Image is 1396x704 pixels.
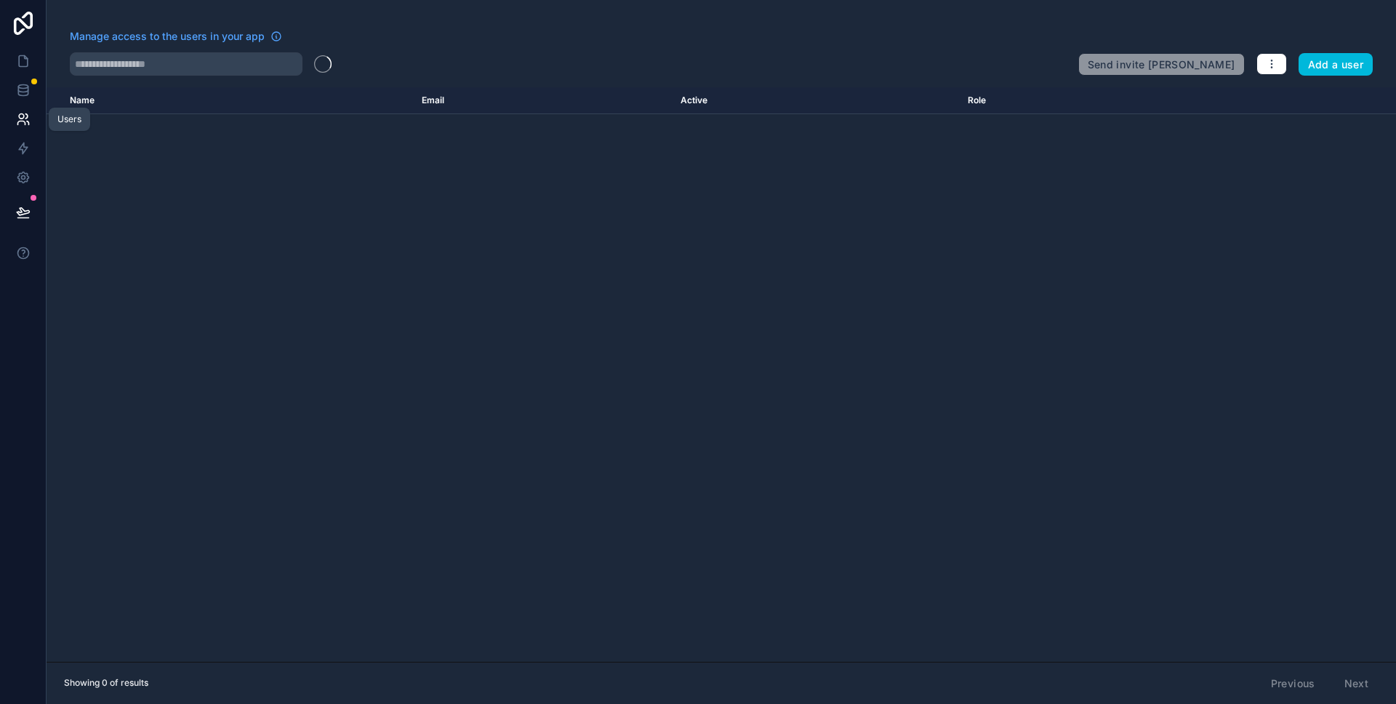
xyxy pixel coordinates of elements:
[70,29,282,44] a: Manage access to the users in your app
[57,113,81,125] div: Users
[959,87,1190,114] th: Role
[413,87,672,114] th: Email
[672,87,958,114] th: Active
[47,87,1396,662] div: scrollable content
[1299,53,1373,76] button: Add a user
[47,87,413,114] th: Name
[64,677,148,689] span: Showing 0 of results
[70,29,265,44] span: Manage access to the users in your app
